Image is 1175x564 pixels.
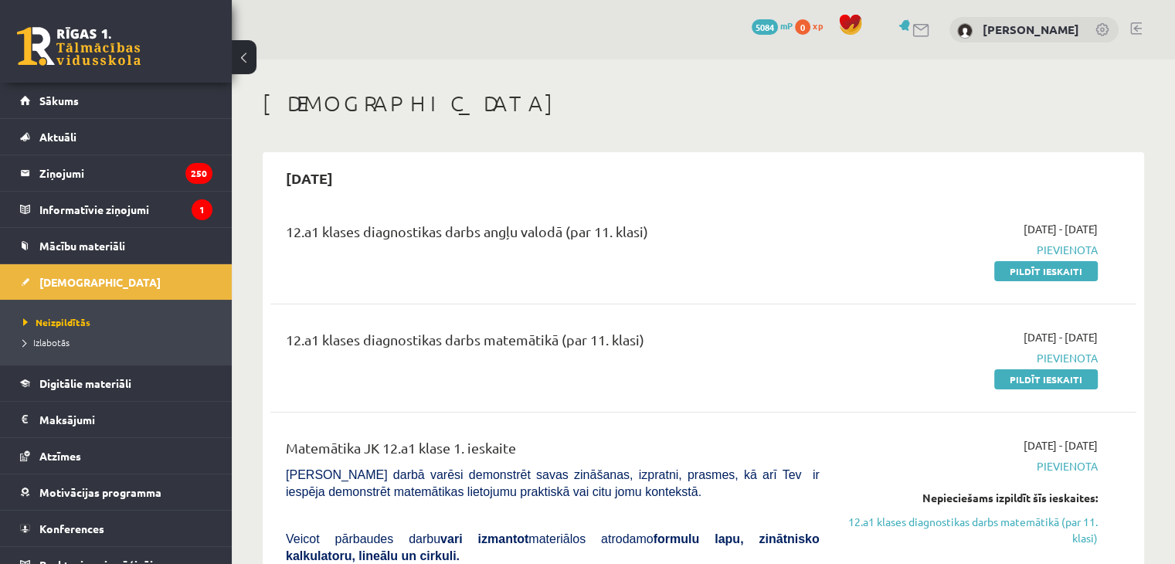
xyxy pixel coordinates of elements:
[843,242,1098,258] span: Pievienota
[23,315,216,329] a: Neizpildītās
[23,336,70,348] span: Izlabotās
[23,316,90,328] span: Neizpildītās
[39,449,81,463] span: Atzīmes
[20,228,212,263] a: Mācību materiāli
[843,490,1098,506] div: Nepieciešams izpildīt šīs ieskaites:
[286,532,820,562] b: formulu lapu, zinātnisko kalkulatoru, lineālu un cirkuli.
[39,275,161,289] span: [DEMOGRAPHIC_DATA]
[39,485,161,499] span: Motivācijas programma
[795,19,810,35] span: 0
[843,350,1098,366] span: Pievienota
[39,155,212,191] legend: Ziņojumi
[39,93,79,107] span: Sākums
[286,532,820,562] span: Veicot pārbaudes darbu materiālos atrodamo
[752,19,778,35] span: 5084
[795,19,830,32] a: 0 xp
[20,474,212,510] a: Motivācijas programma
[983,22,1079,37] a: [PERSON_NAME]
[20,155,212,191] a: Ziņojumi250
[39,402,212,437] legend: Maksājumi
[39,239,125,253] span: Mācību materiāli
[39,192,212,227] legend: Informatīvie ziņojumi
[185,163,212,184] i: 250
[20,402,212,437] a: Maksājumi
[957,23,973,39] img: Daniels Birziņš
[270,160,348,196] h2: [DATE]
[813,19,823,32] span: xp
[39,376,131,390] span: Digitālie materiāli
[20,119,212,155] a: Aktuāli
[286,221,820,250] div: 12.a1 klases diagnostikas darbs angļu valodā (par 11. klasi)
[286,468,820,498] span: [PERSON_NAME] darbā varēsi demonstrēt savas zināšanas, izpratni, prasmes, kā arī Tev ir iespēja d...
[17,27,141,66] a: Rīgas 1. Tālmācības vidusskola
[440,532,528,545] b: vari izmantot
[1024,329,1098,345] span: [DATE] - [DATE]
[20,511,212,546] a: Konferences
[23,335,216,349] a: Izlabotās
[780,19,793,32] span: mP
[192,199,212,220] i: 1
[20,365,212,401] a: Digitālie materiāli
[39,130,76,144] span: Aktuāli
[20,438,212,474] a: Atzīmes
[752,19,793,32] a: 5084 mP
[286,329,820,358] div: 12.a1 klases diagnostikas darbs matemātikā (par 11. klasi)
[20,83,212,118] a: Sākums
[1024,221,1098,237] span: [DATE] - [DATE]
[1024,437,1098,454] span: [DATE] - [DATE]
[994,261,1098,281] a: Pildīt ieskaiti
[20,192,212,227] a: Informatīvie ziņojumi1
[39,522,104,535] span: Konferences
[286,437,820,466] div: Matemātika JK 12.a1 klase 1. ieskaite
[20,264,212,300] a: [DEMOGRAPHIC_DATA]
[843,458,1098,474] span: Pievienota
[843,514,1098,546] a: 12.a1 klases diagnostikas darbs matemātikā (par 11. klasi)
[263,90,1144,117] h1: [DEMOGRAPHIC_DATA]
[994,369,1098,389] a: Pildīt ieskaiti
